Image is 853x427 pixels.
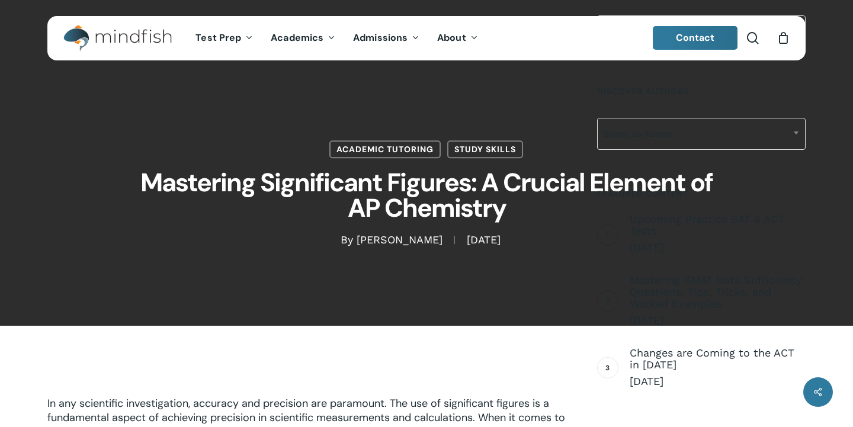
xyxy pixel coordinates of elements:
span: Mastering GMAT Data Sufficiency Questions: Tips, Tricks, and Worked Examples [630,274,806,310]
span: Admissions [353,31,408,44]
span: [DATE] [630,374,806,389]
a: Admissions [344,33,428,43]
span: About [437,31,466,44]
span: Select an Author [598,121,805,146]
a: Changes are Coming to the ACT in [DATE] [DATE] [630,347,806,389]
a: Academics [262,33,344,43]
header: Main Menu [47,16,806,60]
a: About [428,33,487,43]
span: Select an Author [597,118,806,150]
h4: Discover Authors [597,81,806,102]
a: Mastering GMAT Data Sufficiency Questions: Tips, Tricks, and Worked Examples [DATE] [630,274,806,328]
a: [PERSON_NAME] [357,234,442,246]
a: Upcoming Practice SAT & ACT Tests [DATE] [630,213,806,255]
span: Upcoming Practice SAT & ACT Tests [630,213,806,237]
a: Academic Tutoring [329,140,441,158]
span: Test Prep [195,31,241,44]
h4: Featured Content [597,183,806,204]
a: Study Skills [447,140,523,158]
a: Contact [653,26,738,50]
span: [DATE] [630,240,806,255]
span: Contact [676,31,715,44]
a: Test Prep [187,33,262,43]
nav: Main Menu [187,16,486,60]
span: [DATE] [630,313,806,328]
h1: Mastering Significant Figures: A Crucial Element of AP Chemistry [130,158,723,233]
span: [DATE] [454,236,512,245]
span: Changes are Coming to the ACT in [DATE] [630,347,806,371]
span: By [341,236,353,245]
span: Academics [271,31,323,44]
